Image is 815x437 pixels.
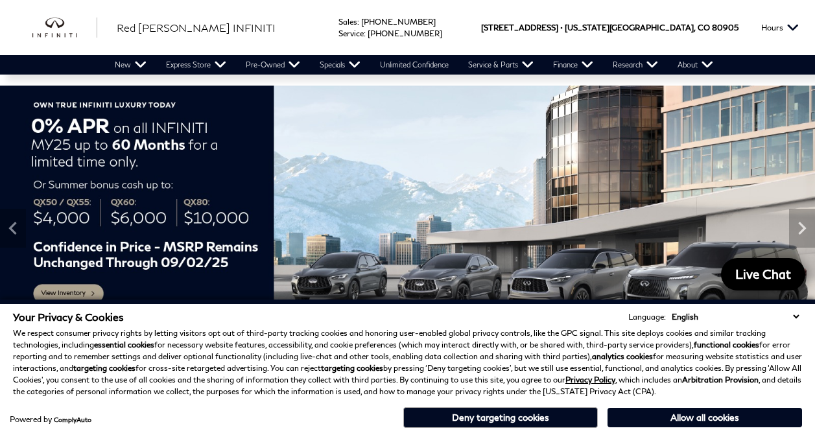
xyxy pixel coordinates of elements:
strong: functional cookies [694,340,759,349]
span: Sales [338,17,357,27]
a: Specials [310,55,370,75]
a: ComplyAuto [54,416,91,423]
img: INFINITI [32,18,97,38]
span: Service [338,29,364,38]
p: We respect consumer privacy rights by letting visitors opt out of third-party tracking cookies an... [13,327,802,397]
a: Red [PERSON_NAME] INFINITI [117,20,276,36]
a: Pre-Owned [236,55,310,75]
a: [STREET_ADDRESS] • [US_STATE][GEOGRAPHIC_DATA], CO 80905 [481,23,738,32]
span: : [364,29,366,38]
span: Your Privacy & Cookies [13,311,124,323]
a: Research [603,55,668,75]
a: [PHONE_NUMBER] [368,29,442,38]
span: Live Chat [729,266,797,282]
button: Deny targeting cookies [403,407,598,428]
a: Unlimited Confidence [370,55,458,75]
span: Red [PERSON_NAME] INFINITI [117,21,276,34]
a: [PHONE_NUMBER] [361,17,436,27]
select: Language Select [668,311,802,323]
a: Privacy Policy [565,375,615,384]
div: Language: [628,313,666,321]
button: Allow all cookies [608,408,802,427]
a: infiniti [32,18,97,38]
a: About [668,55,723,75]
nav: Main Navigation [105,55,723,75]
div: Next [789,209,815,248]
strong: targeting cookies [321,363,383,373]
a: Live Chat [721,258,805,290]
a: New [105,55,156,75]
strong: Arbitration Provision [682,375,759,384]
div: Powered by [10,416,91,423]
strong: targeting cookies [73,363,136,373]
strong: analytics cookies [592,351,653,361]
span: : [357,17,359,27]
a: Express Store [156,55,236,75]
strong: essential cookies [94,340,154,349]
a: Service & Parts [458,55,543,75]
a: Finance [543,55,603,75]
